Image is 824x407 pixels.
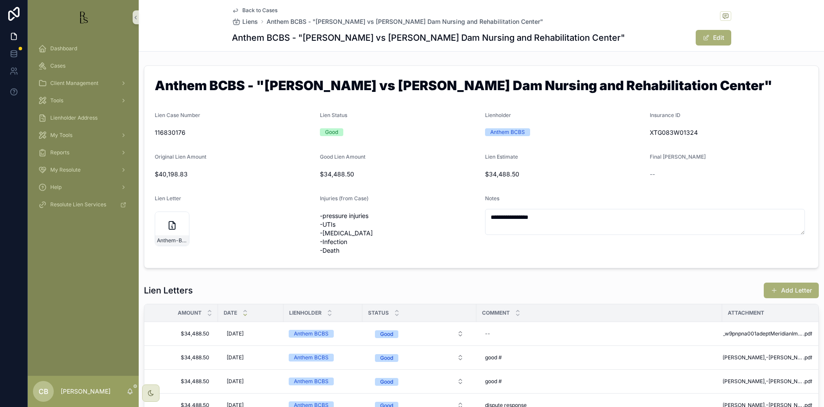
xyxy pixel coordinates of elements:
a: Liens [232,17,258,26]
span: $40,198.83 [155,170,313,179]
span: -- [650,170,655,179]
div: Good [325,128,338,136]
div: scrollable content [28,35,139,224]
a: Help [33,179,134,195]
span: CB [39,386,49,397]
span: _w9pnpna001adeptMeridianImportReports_Output_Production_AdHoc60c1d45c-477f-4434-9369-dc8e052abbe4 [723,330,803,337]
span: [PERSON_NAME],-[PERSON_NAME]---from-Anthem-lien-update-11-07-24 [723,354,803,361]
span: .pdf [803,330,812,337]
a: Cases [33,58,134,74]
a: Anthem BCBS [289,354,357,361]
a: $34,488.50 [155,351,213,365]
div: Anthem BCBS [294,330,329,338]
span: [DATE] [227,378,244,385]
span: XTG083W01324 [650,128,808,137]
span: Notes [485,195,499,202]
div: Good [380,330,393,338]
span: Lien Estimate [485,153,518,160]
span: [DATE] [227,354,244,361]
a: good # [482,351,717,365]
button: Select Button [368,326,471,342]
span: Status [368,309,389,316]
a: My Tools [33,127,134,143]
a: _w9pnpna001adeptMeridianImportReports_Output_Production_AdHoc60c1d45c-477f-4434-9369-dc8e052abbe4... [723,330,812,337]
a: Anthem BCBS [289,378,357,385]
span: $34,488.50 [158,378,209,385]
span: $34,488.50 [320,170,478,179]
a: [DATE] [223,374,278,388]
a: Back to Cases [232,7,277,14]
a: -- [482,327,717,341]
a: Anthem BCBS [289,330,357,338]
span: Back to Cases [242,7,277,14]
a: [DATE] [223,327,278,341]
p: [PERSON_NAME] [61,387,111,396]
a: Client Management [33,75,134,91]
a: good # [482,374,717,388]
a: Dashboard [33,41,134,56]
span: .pdf [803,354,812,361]
img: App logo [76,10,90,24]
span: [DATE] [227,330,244,337]
span: Good Lien Amount [320,153,365,160]
div: Anthem BCBS [490,128,525,136]
div: Anthem BCBS [294,378,329,385]
button: Select Button [368,374,471,389]
span: Lienholder Address [50,114,98,121]
a: Select Button [368,373,471,390]
div: Good [380,378,393,386]
span: Client Management [50,80,98,87]
span: good # [485,354,502,361]
h1: Lien Letters [144,284,193,296]
span: [PERSON_NAME],-[PERSON_NAME]---from-Anthem-updated-lien-5-21-24 [723,378,803,385]
a: $34,488.50 [155,374,213,388]
a: Tools [33,93,134,108]
span: Lien Case Number [155,112,200,118]
span: $34,488.50 [158,330,209,337]
span: Lienholder [289,309,322,316]
span: Lien Status [320,112,347,118]
div: Anthem BCBS [294,354,329,361]
span: Help [50,184,62,191]
button: Edit [696,30,731,46]
span: 116830176 [155,128,313,137]
button: Select Button [368,350,471,365]
span: $34,488.50 [158,354,209,361]
span: Insurance ID [650,112,681,118]
button: Add Letter [764,283,819,298]
span: Dashboard [50,45,77,52]
span: Comment [482,309,510,316]
a: [PERSON_NAME],-[PERSON_NAME]---from-Anthem-updated-lien-5-21-24.pdf [723,378,812,385]
span: Lien Letter [155,195,181,202]
h1: Anthem BCBS - "[PERSON_NAME] vs [PERSON_NAME] Dam Nursing and Rehabilitation Center" [232,32,625,44]
span: Liens [242,17,258,26]
a: [DATE] [223,351,278,365]
span: .pdf [803,378,812,385]
span: Final [PERSON_NAME] [650,153,706,160]
span: Lienholder [485,112,511,118]
a: Lienholder Address [33,110,134,126]
a: Reports [33,145,134,160]
a: My Resolute [33,162,134,178]
span: Original Lien Amount [155,153,206,160]
span: Resolute Lien Services [50,201,106,208]
a: Resolute Lien Services [33,197,134,212]
span: Tools [50,97,63,104]
div: -- [485,330,490,337]
a: Anthem BCBS - "[PERSON_NAME] vs [PERSON_NAME] Dam Nursing and Rehabilitation Center" [267,17,543,26]
span: Amount [178,309,202,316]
span: Injuries (from Case) [320,195,368,202]
span: Attachment [728,309,764,316]
div: Good [380,354,393,362]
span: My Resolute [50,166,81,173]
span: Anthem-BCBS-initial-lien-request-10-10-2023 [157,237,187,244]
span: Cases [50,62,65,69]
span: Reports [50,149,69,156]
span: My Tools [50,132,72,139]
span: -pressure injuries -UTIs -[MEDICAL_DATA] -Infection -Death [320,212,478,255]
span: good # [485,378,502,385]
a: [PERSON_NAME],-[PERSON_NAME]---from-Anthem-lien-update-11-07-24.pdf [723,354,812,361]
